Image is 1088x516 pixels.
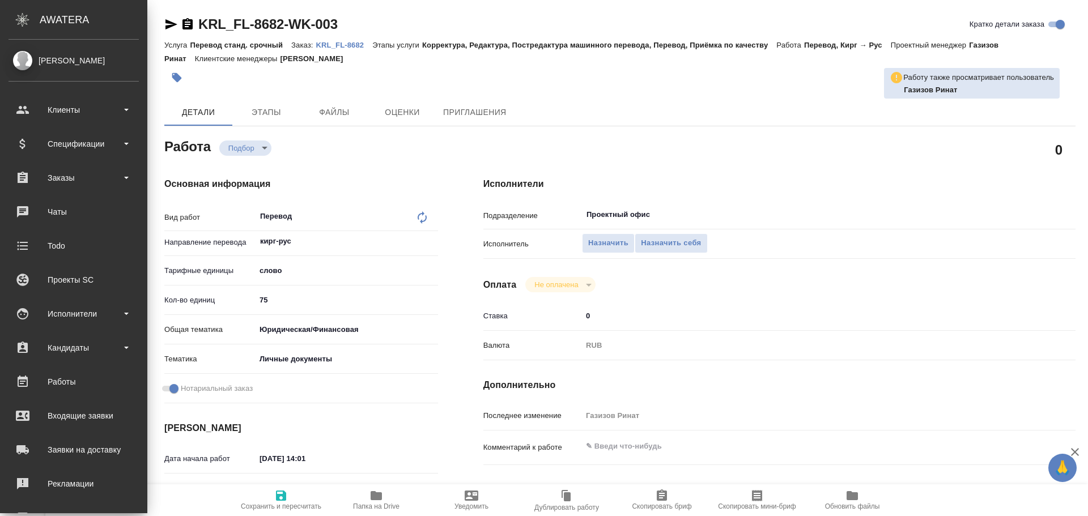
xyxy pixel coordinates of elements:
[635,233,707,253] button: Назначить себя
[8,475,139,492] div: Рекламации
[233,484,329,516] button: Сохранить и пересчитать
[582,233,635,253] button: Назначить
[164,324,256,335] p: Общая тематика
[3,368,144,396] a: Работы
[432,240,434,242] button: Open
[164,265,256,276] p: Тарифные единицы
[164,453,256,464] p: Дата начала работ
[8,441,139,458] div: Заявки на доставку
[241,502,321,510] span: Сохранить и пересчитать
[171,105,226,120] span: Детали
[443,105,507,120] span: Приглашения
[483,410,582,421] p: Последнее изменение
[454,502,488,510] span: Уведомить
[3,266,144,294] a: Проекты SC
[903,72,1054,83] p: Работу также просматривает пользователь
[256,349,438,369] div: Личные документы
[718,502,796,510] span: Скопировать мини-бриф
[164,177,438,191] h4: Основная информация
[164,65,189,90] button: Добавить тэг
[375,105,430,120] span: Оценки
[164,41,190,49] p: Услуга
[8,54,139,67] div: [PERSON_NAME]
[164,212,256,223] p: Вид работ
[8,237,139,254] div: Todo
[582,308,1026,324] input: ✎ Введи что-нибудь
[164,237,256,248] p: Направление перевода
[483,340,582,351] p: Валюта
[164,353,256,365] p: Тематика
[519,484,614,516] button: Дублировать работу
[8,305,139,322] div: Исполнители
[239,105,294,120] span: Этапы
[776,41,804,49] p: Работа
[891,41,969,49] p: Проектный менеджер
[256,292,438,308] input: ✎ Введи что-нибудь
[614,484,709,516] button: Скопировать бриф
[632,502,691,510] span: Скопировать бриф
[483,210,582,221] p: Подразделение
[970,19,1044,30] span: Кратко детали заказа
[256,261,438,280] div: слово
[225,143,258,153] button: Подбор
[316,40,373,49] a: KRL_FL-8682
[483,378,1076,392] h4: Дополнительно
[709,484,805,516] button: Скопировать мини-бриф
[483,442,582,453] p: Комментарий к работе
[3,470,144,498] a: Рекламации
[316,41,373,49] p: KRL_FL-8682
[198,16,338,32] a: KRL_FL-8682-WK-003
[3,198,144,226] a: Чаты
[805,484,900,516] button: Обновить файлы
[40,8,147,31] div: AWATERA
[904,84,1054,96] p: Газизов Ринат
[280,54,352,63] p: [PERSON_NAME]
[525,277,595,292] div: Подбор
[181,383,253,394] span: Нотариальный заказ
[582,480,1026,500] textarea: /Clients/FL_KRL/Orders/KRL_FL-8682/Translated/KRL_FL-8682-WK-003
[195,54,280,63] p: Клиентские менеджеры
[8,271,139,288] div: Проекты SC
[291,41,316,49] p: Заказ:
[8,407,139,424] div: Входящие заявки
[372,41,422,49] p: Этапы услуги
[804,41,891,49] p: Перевод, Кирг → Рус
[256,450,355,467] input: ✎ Введи что-нибудь
[164,135,211,156] h2: Работа
[483,278,517,292] h4: Оплата
[219,140,271,156] div: Подбор
[8,203,139,220] div: Чаты
[8,339,139,356] div: Кандидаты
[588,237,628,250] span: Назначить
[8,373,139,390] div: Работы
[164,421,438,435] h4: [PERSON_NAME]
[256,483,355,499] input: Пустое поле
[904,86,957,94] b: Газизов Ринат
[8,101,139,118] div: Клиенты
[1020,214,1022,216] button: Open
[424,484,519,516] button: Уведомить
[8,135,139,152] div: Спецификации
[1048,454,1077,482] button: 🙏
[3,232,144,260] a: Todo
[534,504,599,511] span: Дублировать работу
[256,320,438,339] div: Юридическая/Финансовая
[164,295,256,306] p: Кол-во единиц
[8,169,139,186] div: Заказы
[353,502,399,510] span: Папка на Drive
[164,18,178,31] button: Скопировать ссылку для ЯМессенджера
[483,310,582,322] p: Ставка
[582,336,1026,355] div: RUB
[1055,140,1062,159] h2: 0
[641,237,701,250] span: Назначить себя
[190,41,291,49] p: Перевод станд. срочный
[181,18,194,31] button: Скопировать ссылку
[531,280,581,289] button: Не оплачена
[582,407,1026,424] input: Пустое поле
[329,484,424,516] button: Папка на Drive
[422,41,776,49] p: Корректура, Редактура, Постредактура машинного перевода, Перевод, Приёмка по качеству
[3,436,144,464] a: Заявки на доставку
[307,105,362,120] span: Файлы
[1053,456,1072,480] span: 🙏
[3,402,144,430] a: Входящие заявки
